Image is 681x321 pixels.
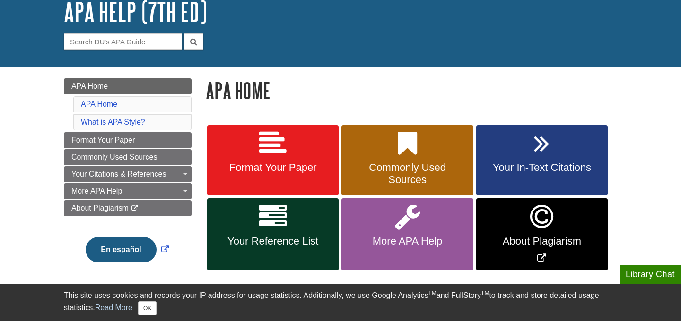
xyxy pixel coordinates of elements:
a: Your Reference List [207,198,339,270]
button: En español [86,237,156,262]
h1: APA Home [206,78,617,102]
sup: TM [481,290,489,296]
a: APA Home [81,100,117,108]
span: More APA Help [71,187,122,195]
a: Commonly Used Sources [64,149,192,165]
a: More APA Help [341,198,473,270]
span: About Plagiarism [71,204,129,212]
i: This link opens in a new window [131,205,139,211]
input: Search DU's APA Guide [64,33,182,50]
div: This site uses cookies and records your IP address for usage statistics. Additionally, we use Goo... [64,290,617,315]
sup: TM [428,290,436,296]
div: Guide Page Menu [64,78,192,279]
span: Commonly Used Sources [71,153,157,161]
a: Read More [95,304,132,312]
a: Link opens in new window [83,245,171,253]
a: More APA Help [64,183,192,199]
span: More APA Help [349,235,466,247]
a: APA Home [64,78,192,94]
span: Your In-Text Citations [483,161,601,174]
span: About Plagiarism [483,235,601,247]
span: Your Reference List [214,235,332,247]
a: Format Your Paper [207,125,339,196]
span: Format Your Paper [214,161,332,174]
span: APA Home [71,82,108,90]
span: Format Your Paper [71,136,135,144]
button: Library Chat [620,265,681,284]
a: Format Your Paper [64,132,192,148]
a: Your Citations & References [64,166,192,182]
a: About Plagiarism [64,200,192,216]
a: What is APA Style? [81,118,145,126]
a: Link opens in new window [476,198,608,270]
a: Commonly Used Sources [341,125,473,196]
button: Close [138,301,157,315]
span: Your Citations & References [71,170,166,178]
span: Commonly Used Sources [349,161,466,186]
a: Your In-Text Citations [476,125,608,196]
